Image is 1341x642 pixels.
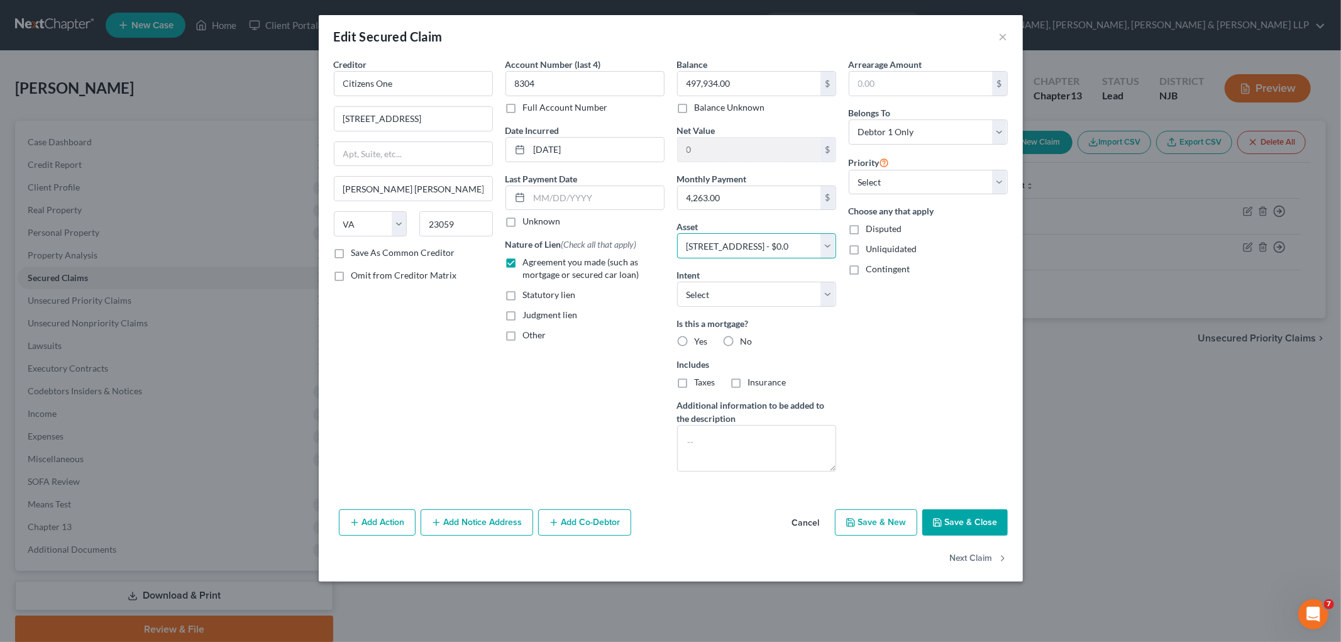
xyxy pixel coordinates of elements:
span: Yes [695,336,708,346]
span: Agreement you made (such as mortgage or secured car loan) [523,257,639,280]
button: Add Co-Debtor [538,509,631,536]
label: Nature of Lien [505,238,637,251]
label: Includes [677,358,836,371]
span: 7 [1324,599,1334,609]
label: Is this a mortgage? [677,317,836,330]
label: Priority [849,155,890,170]
iframe: Intercom live chat [1298,599,1328,629]
label: Additional information to be added to the description [677,399,836,425]
span: (Check all that apply) [561,239,637,250]
button: Next Claim [950,546,1008,572]
label: Last Payment Date [505,172,578,185]
button: Add Notice Address [421,509,533,536]
div: $ [992,72,1007,96]
label: Balance Unknown [695,101,765,114]
div: Edit Secured Claim [334,28,443,45]
button: Add Action [339,509,416,536]
span: Judgment lien [523,309,578,320]
button: × [999,29,1008,44]
label: Date Incurred [505,124,560,137]
button: Cancel [782,511,830,536]
label: Account Number (last 4) [505,58,601,71]
label: Unknown [523,215,561,228]
span: Unliquidated [866,243,917,254]
span: Taxes [695,377,715,387]
label: Intent [677,268,700,282]
input: XXXX [505,71,665,96]
span: Asset [677,221,698,232]
input: MM/DD/YYYY [529,138,664,162]
input: 0.00 [678,186,820,210]
input: Enter zip... [419,211,493,236]
input: Enter address... [334,107,492,131]
label: Save As Common Creditor [351,246,455,259]
label: Full Account Number [523,101,608,114]
div: $ [820,138,836,162]
span: No [741,336,753,346]
label: Balance [677,58,708,71]
input: 0.00 [678,72,820,96]
input: 0.00 [849,72,992,96]
label: Choose any that apply [849,204,1008,218]
span: Other [523,329,546,340]
span: Omit from Creditor Matrix [351,270,457,280]
div: $ [820,186,836,210]
button: Save & Close [922,509,1008,536]
input: Enter city... [334,177,492,201]
span: Insurance [748,377,786,387]
span: Creditor [334,59,367,70]
input: Apt, Suite, etc... [334,142,492,166]
span: Belongs To [849,108,891,118]
input: MM/DD/YYYY [529,186,664,210]
label: Monthly Payment [677,172,747,185]
input: Search creditor by name... [334,71,493,96]
label: Net Value [677,124,715,137]
label: Arrearage Amount [849,58,922,71]
input: 0.00 [678,138,820,162]
span: Disputed [866,223,902,234]
button: Save & New [835,509,917,536]
span: Contingent [866,263,910,274]
div: $ [820,72,836,96]
span: Statutory lien [523,289,576,300]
